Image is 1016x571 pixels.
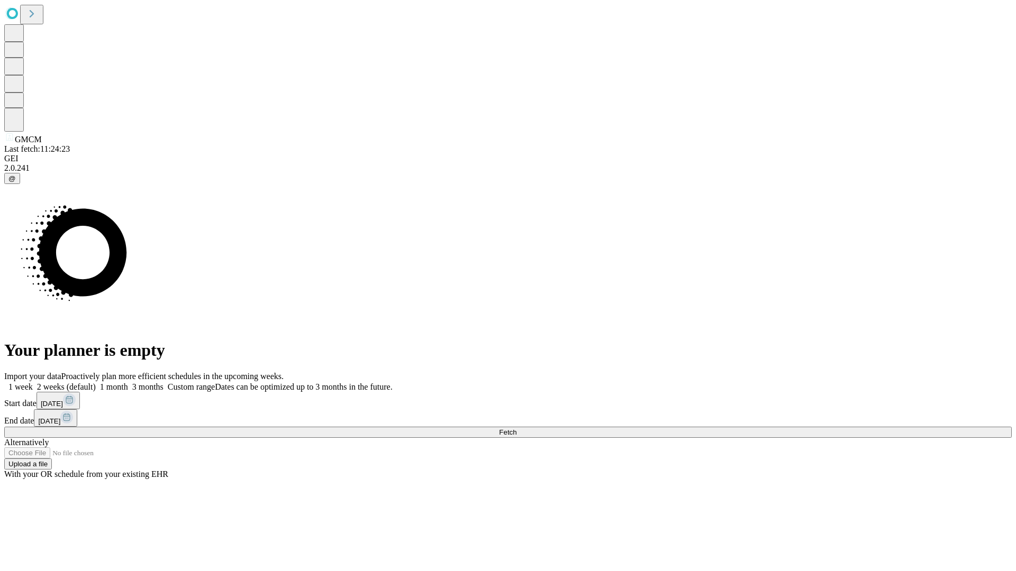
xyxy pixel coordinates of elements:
[8,174,16,182] span: @
[37,392,80,409] button: [DATE]
[4,163,1012,173] div: 2.0.241
[4,154,1012,163] div: GEI
[4,392,1012,409] div: Start date
[38,417,60,425] span: [DATE]
[4,340,1012,360] h1: Your planner is empty
[4,469,168,478] span: With your OR schedule from your existing EHR
[100,382,128,391] span: 1 month
[41,400,63,408] span: [DATE]
[4,438,49,447] span: Alternatively
[4,173,20,184] button: @
[168,382,215,391] span: Custom range
[8,382,33,391] span: 1 week
[4,144,70,153] span: Last fetch: 11:24:23
[15,135,42,144] span: GMCM
[37,382,96,391] span: 2 weeks (default)
[4,458,52,469] button: Upload a file
[61,372,284,381] span: Proactively plan more efficient schedules in the upcoming weeks.
[499,428,516,436] span: Fetch
[4,372,61,381] span: Import your data
[34,409,77,427] button: [DATE]
[132,382,164,391] span: 3 months
[4,409,1012,427] div: End date
[215,382,392,391] span: Dates can be optimized up to 3 months in the future.
[4,427,1012,438] button: Fetch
